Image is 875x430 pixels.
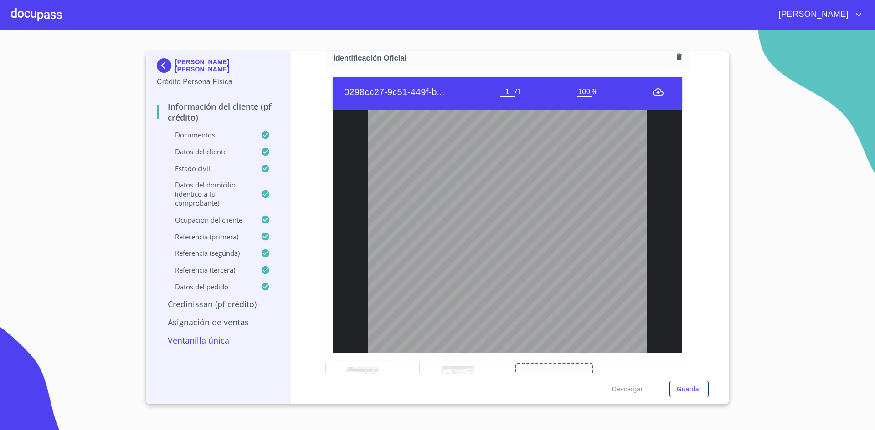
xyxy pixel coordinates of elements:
[592,86,597,96] span: %
[157,130,261,139] p: Documentos
[157,180,261,207] p: Datos del domicilio (idéntico a tu comprobante)
[157,317,279,328] p: Asignación de Ventas
[333,53,673,63] span: Identificación Oficial
[157,101,279,123] p: Información del cliente (PF crédito)
[653,86,664,97] button: menu
[669,381,709,398] button: Guardar
[772,7,853,22] span: [PERSON_NAME]
[157,164,261,173] p: Estado Civil
[157,282,261,291] p: Datos del pedido
[157,147,261,156] p: Datos del cliente
[515,86,521,96] span: / 1
[612,384,643,395] span: Descargar
[157,232,261,241] p: Referencia (primera)
[344,85,500,99] h6: 0298cc27-9c51-449f-b...
[157,298,279,309] p: Credinissan (PF crédito)
[157,58,279,76] div: [PERSON_NAME] [PERSON_NAME]
[677,384,701,395] span: Guardar
[157,248,261,258] p: Referencia (segunda)
[157,265,261,274] p: Referencia (tercera)
[175,58,279,73] p: [PERSON_NAME] [PERSON_NAME]
[772,7,864,22] button: account of current user
[157,215,261,224] p: Ocupación del Cliente
[157,76,279,87] p: Crédito Persona Física
[608,381,647,398] button: Descargar
[157,58,175,73] img: Docupass spot blue
[157,335,279,346] p: Ventanilla única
